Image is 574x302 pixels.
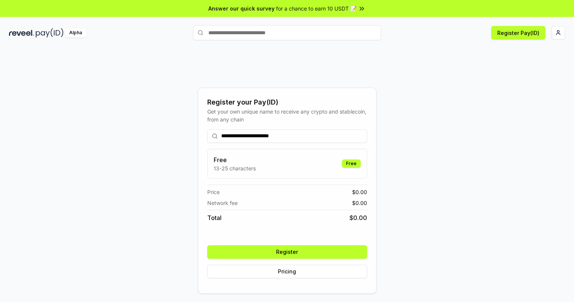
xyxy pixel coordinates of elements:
[207,265,367,278] button: Pricing
[65,28,86,38] div: Alpha
[36,28,64,38] img: pay_id
[352,199,367,207] span: $ 0.00
[207,108,367,123] div: Get your own unique name to receive any crypto and stablecoin, from any chain
[349,213,367,222] span: $ 0.00
[9,28,34,38] img: reveel_dark
[207,188,220,196] span: Price
[207,245,367,259] button: Register
[207,213,222,222] span: Total
[276,5,357,12] span: for a chance to earn 10 USDT 📝
[352,188,367,196] span: $ 0.00
[208,5,275,12] span: Answer our quick survey
[214,164,256,172] p: 13-25 characters
[207,97,367,108] div: Register your Pay(ID)
[207,199,238,207] span: Network fee
[342,159,361,168] div: Free
[491,26,545,39] button: Register Pay(ID)
[214,155,256,164] h3: Free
